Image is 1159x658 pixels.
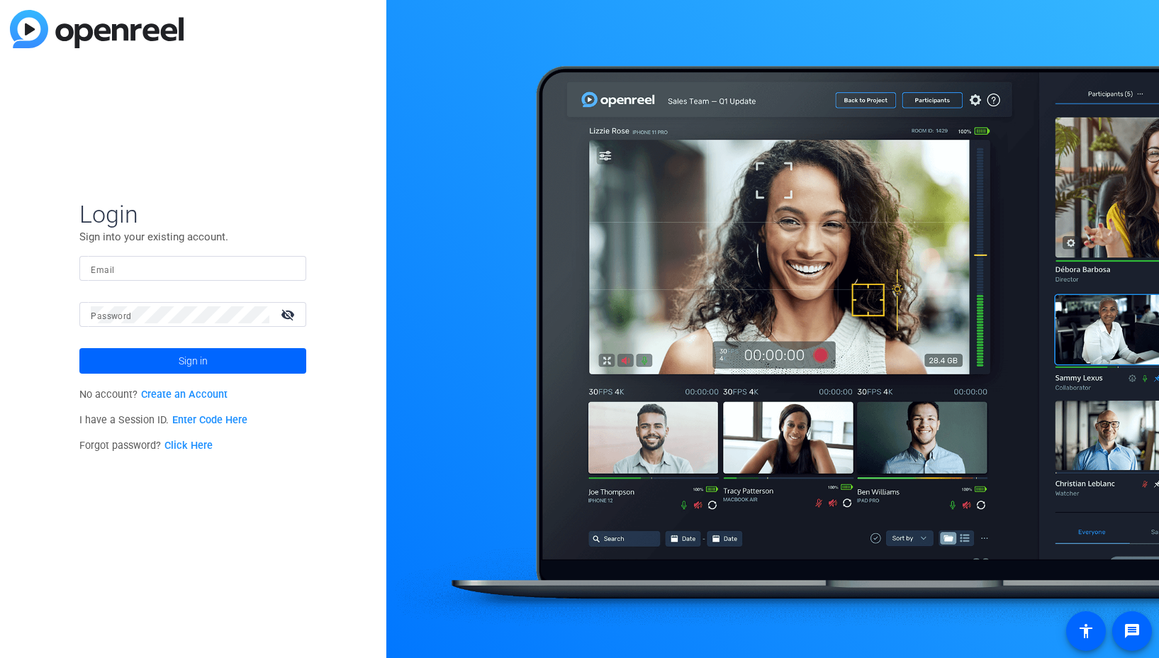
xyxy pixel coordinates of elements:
mat-icon: message [1124,623,1141,640]
span: No account? [79,389,228,401]
p: Sign into your existing account. [79,229,306,245]
a: Enter Code Here [172,414,247,426]
mat-label: Password [91,311,131,321]
span: Login [79,199,306,229]
a: Click Here [164,440,213,452]
span: I have a Session ID. [79,414,247,426]
mat-label: Email [91,265,114,275]
span: Sign in [179,343,208,379]
input: Enter Email Address [91,260,295,277]
img: blue-gradient.svg [10,10,184,48]
span: Forgot password? [79,440,213,452]
mat-icon: visibility_off [272,304,306,325]
button: Sign in [79,348,306,374]
a: Create an Account [141,389,228,401]
mat-icon: accessibility [1077,623,1094,640]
